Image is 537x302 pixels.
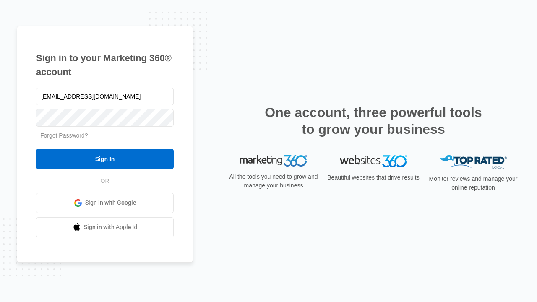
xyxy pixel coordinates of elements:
[36,217,174,237] a: Sign in with Apple Id
[240,155,307,167] img: Marketing 360
[262,104,485,138] h2: One account, three powerful tools to grow your business
[227,172,321,190] p: All the tools you need to grow and manage your business
[36,88,174,105] input: Email
[40,132,88,139] a: Forgot Password?
[36,193,174,213] a: Sign in with Google
[326,173,420,182] p: Beautiful websites that drive results
[95,177,115,185] span: OR
[85,198,136,207] span: Sign in with Google
[36,149,174,169] input: Sign In
[440,155,507,169] img: Top Rated Local
[340,155,407,167] img: Websites 360
[36,51,174,79] h1: Sign in to your Marketing 360® account
[426,174,520,192] p: Monitor reviews and manage your online reputation
[84,223,138,232] span: Sign in with Apple Id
